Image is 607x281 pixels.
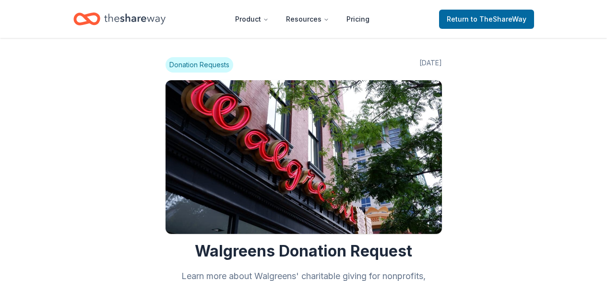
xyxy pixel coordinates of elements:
[73,8,166,30] a: Home
[227,10,276,29] button: Product
[447,13,526,25] span: Return
[166,80,442,234] img: Image for Walgreens Donation Request
[227,8,377,30] nav: Main
[439,10,534,29] a: Returnto TheShareWay
[166,242,442,261] h1: Walgreens Donation Request
[278,10,337,29] button: Resources
[339,10,377,29] a: Pricing
[471,15,526,23] span: to TheShareWay
[166,57,233,73] span: Donation Requests
[419,57,442,73] span: [DATE]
